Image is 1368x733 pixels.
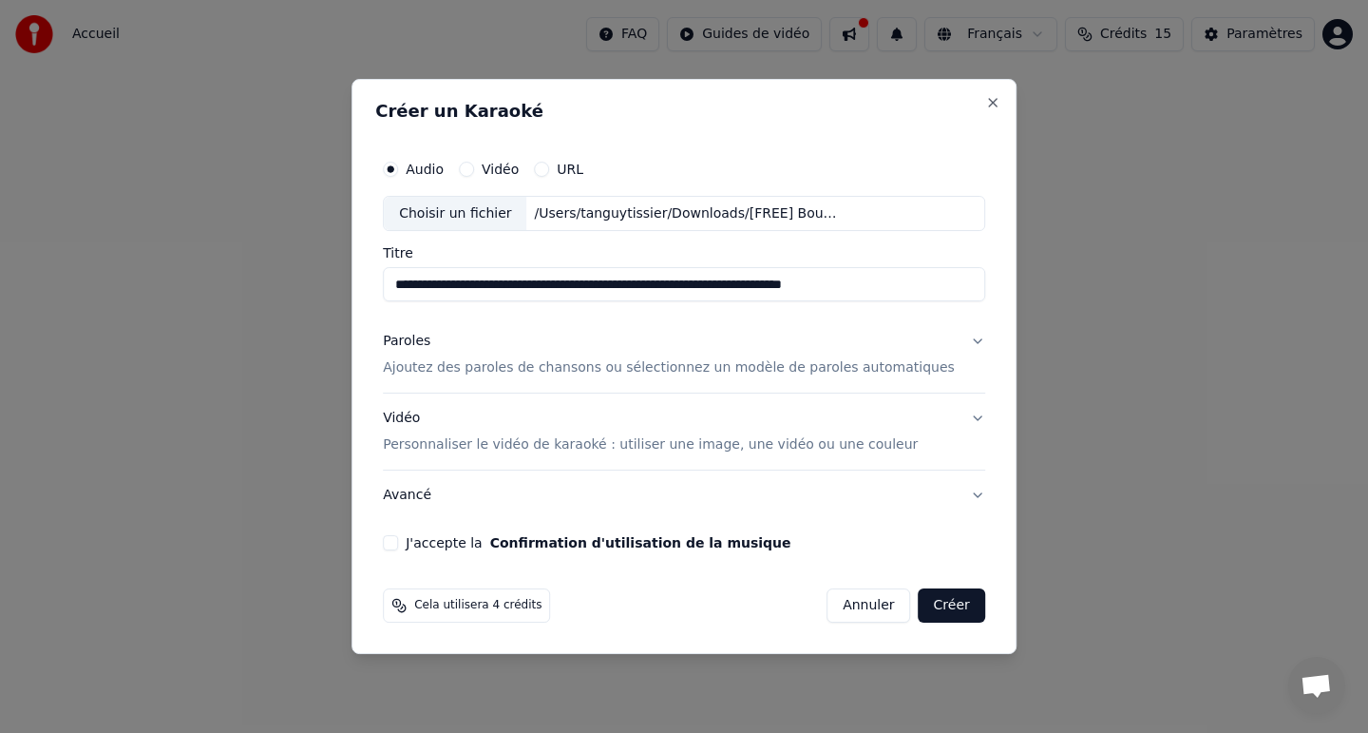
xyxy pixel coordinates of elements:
[414,598,541,613] span: Cela utilisera 4 crédits
[406,536,790,550] label: J'accepte la
[490,536,791,550] button: J'accepte la
[375,103,993,120] h2: Créer un Karaoké
[482,163,519,176] label: Vidéo
[383,410,918,455] div: Vidéo
[826,588,910,623] button: Annuler
[384,197,526,231] div: Choisir un fichier
[383,333,430,352] div: Paroles
[557,163,583,176] label: URL
[383,435,918,454] p: Personnaliser le vidéo de karaoké : utiliser une image, une vidéo ou une couleur
[383,395,985,471] button: VidéoPersonnaliser le vidéo de karaoké : utiliser une image, une vidéo ou une couleur
[383,359,955,378] p: Ajoutez des paroles de chansons ou sélectionnez un modèle de paroles automatiques
[383,318,985,394] button: ParolesAjoutez des paroles de chansons ou sélectionnez un modèle de paroles automatiques
[527,204,850,223] div: /Users/tanguytissier/Downloads/[FREE] Bouss x L2B Type Beat JUSTE À DEUX Instru Rap Été AfroMe...
[383,471,985,520] button: Avancé
[919,588,985,623] button: Créer
[406,163,444,176] label: Audio
[383,247,985,260] label: Titre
